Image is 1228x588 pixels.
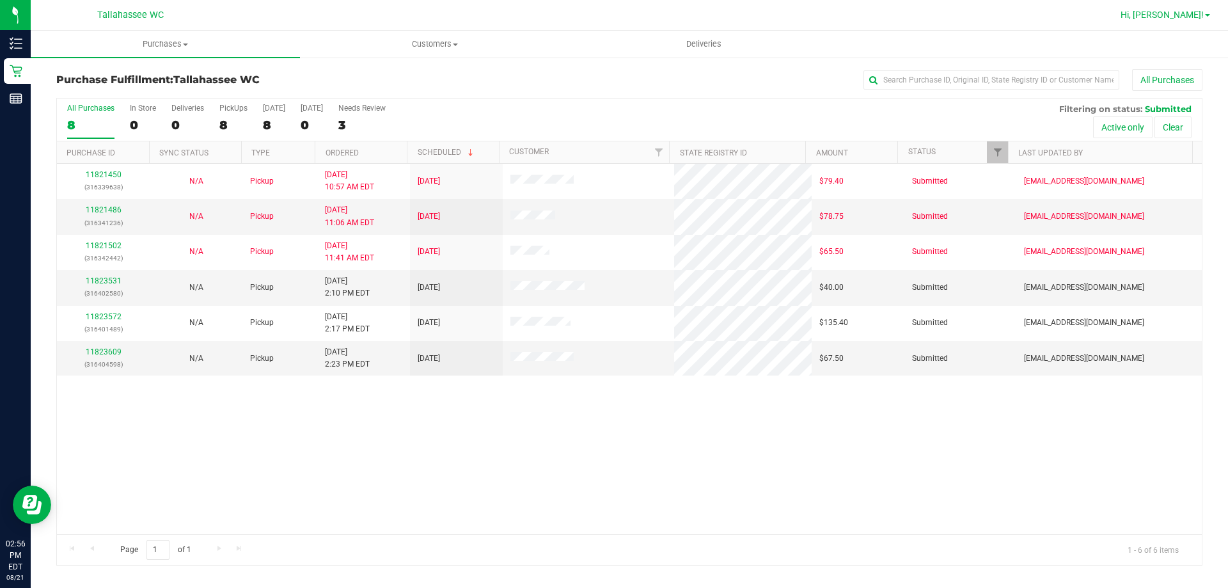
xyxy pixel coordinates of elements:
[338,104,386,113] div: Needs Review
[325,204,374,228] span: [DATE] 11:06 AM EDT
[67,104,114,113] div: All Purchases
[338,118,386,132] div: 3
[418,175,440,187] span: [DATE]
[912,353,948,365] span: Submitted
[301,38,569,50] span: Customers
[301,118,323,132] div: 0
[13,486,51,524] iframe: Resource center
[325,346,370,370] span: [DATE] 2:23 PM EDT
[912,317,948,329] span: Submitted
[219,118,248,132] div: 8
[65,358,142,370] p: (316404598)
[418,211,440,223] span: [DATE]
[159,148,209,157] a: Sync Status
[65,252,142,264] p: (316342442)
[819,175,844,187] span: $79.40
[130,104,156,113] div: In Store
[171,104,204,113] div: Deliveries
[816,148,848,157] a: Amount
[326,148,359,157] a: Ordered
[1024,211,1144,223] span: [EMAIL_ADDRESS][DOMAIN_NAME]
[325,275,370,299] span: [DATE] 2:10 PM EDT
[10,65,22,77] inline-svg: Retail
[418,317,440,329] span: [DATE]
[250,175,274,187] span: Pickup
[65,287,142,299] p: (316402580)
[251,148,270,157] a: Type
[250,211,274,223] span: Pickup
[1093,116,1153,138] button: Active only
[250,246,274,258] span: Pickup
[1145,104,1192,114] span: Submitted
[189,354,203,363] span: Not Applicable
[1121,10,1204,20] span: Hi, [PERSON_NAME]!
[912,211,948,223] span: Submitted
[912,282,948,294] span: Submitted
[325,169,374,193] span: [DATE] 10:57 AM EDT
[86,312,122,321] a: 11823572
[263,104,285,113] div: [DATE]
[189,212,203,221] span: Not Applicable
[819,246,844,258] span: $65.50
[6,538,25,573] p: 02:56 PM EDT
[648,141,669,163] a: Filter
[1117,540,1189,559] span: 1 - 6 of 6 items
[987,141,1008,163] a: Filter
[65,217,142,229] p: (316341236)
[189,211,203,223] button: N/A
[1024,282,1144,294] span: [EMAIL_ADDRESS][DOMAIN_NAME]
[263,118,285,132] div: 8
[146,540,169,560] input: 1
[65,323,142,335] p: (316401489)
[1018,148,1083,157] a: Last Updated By
[189,246,203,258] button: N/A
[819,282,844,294] span: $40.00
[189,317,203,329] button: N/A
[67,148,115,157] a: Purchase ID
[301,104,323,113] div: [DATE]
[418,282,440,294] span: [DATE]
[109,540,201,560] span: Page of 1
[325,240,374,264] span: [DATE] 11:41 AM EDT
[31,38,300,50] span: Purchases
[10,92,22,105] inline-svg: Reports
[56,74,438,86] h3: Purchase Fulfillment:
[1024,246,1144,258] span: [EMAIL_ADDRESS][DOMAIN_NAME]
[819,211,844,223] span: $78.75
[189,283,203,292] span: Not Applicable
[1132,69,1202,91] button: All Purchases
[189,177,203,186] span: Not Applicable
[86,276,122,285] a: 11823531
[86,347,122,356] a: 11823609
[189,175,203,187] button: N/A
[65,181,142,193] p: (316339638)
[173,74,260,86] span: Tallahassee WC
[418,246,440,258] span: [DATE]
[171,118,204,132] div: 0
[418,353,440,365] span: [DATE]
[1024,353,1144,365] span: [EMAIL_ADDRESS][DOMAIN_NAME]
[509,147,549,156] a: Customer
[418,148,476,157] a: Scheduled
[86,205,122,214] a: 11821486
[912,246,948,258] span: Submitted
[130,118,156,132] div: 0
[250,282,274,294] span: Pickup
[863,70,1119,90] input: Search Purchase ID, Original ID, State Registry ID or Customer Name...
[97,10,164,20] span: Tallahassee WC
[569,31,838,58] a: Deliveries
[669,38,739,50] span: Deliveries
[908,147,936,156] a: Status
[819,317,848,329] span: $135.40
[189,282,203,294] button: N/A
[325,311,370,335] span: [DATE] 2:17 PM EDT
[189,318,203,327] span: Not Applicable
[1154,116,1192,138] button: Clear
[250,317,274,329] span: Pickup
[86,170,122,179] a: 11821450
[300,31,569,58] a: Customers
[10,37,22,50] inline-svg: Inventory
[189,247,203,256] span: Not Applicable
[86,241,122,250] a: 11821502
[67,118,114,132] div: 8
